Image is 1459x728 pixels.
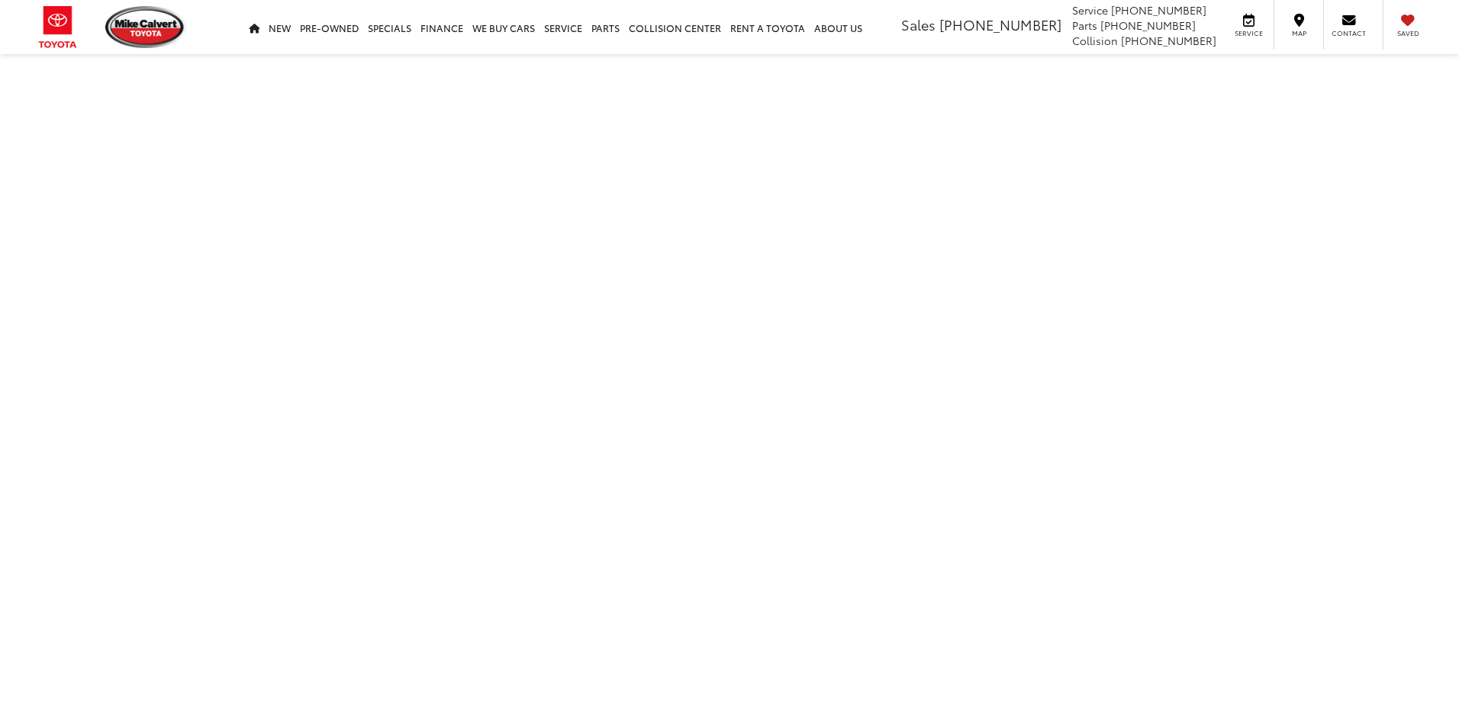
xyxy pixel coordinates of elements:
[1332,28,1366,38] span: Contact
[1111,2,1206,18] span: [PHONE_NUMBER]
[105,6,186,48] img: Mike Calvert Toyota
[1282,28,1316,38] span: Map
[1232,28,1266,38] span: Service
[1072,18,1097,33] span: Parts
[901,14,936,34] span: Sales
[1100,18,1196,33] span: [PHONE_NUMBER]
[1391,28,1425,38] span: Saved
[1121,33,1216,48] span: [PHONE_NUMBER]
[1072,2,1108,18] span: Service
[1072,33,1118,48] span: Collision
[939,14,1061,34] span: [PHONE_NUMBER]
